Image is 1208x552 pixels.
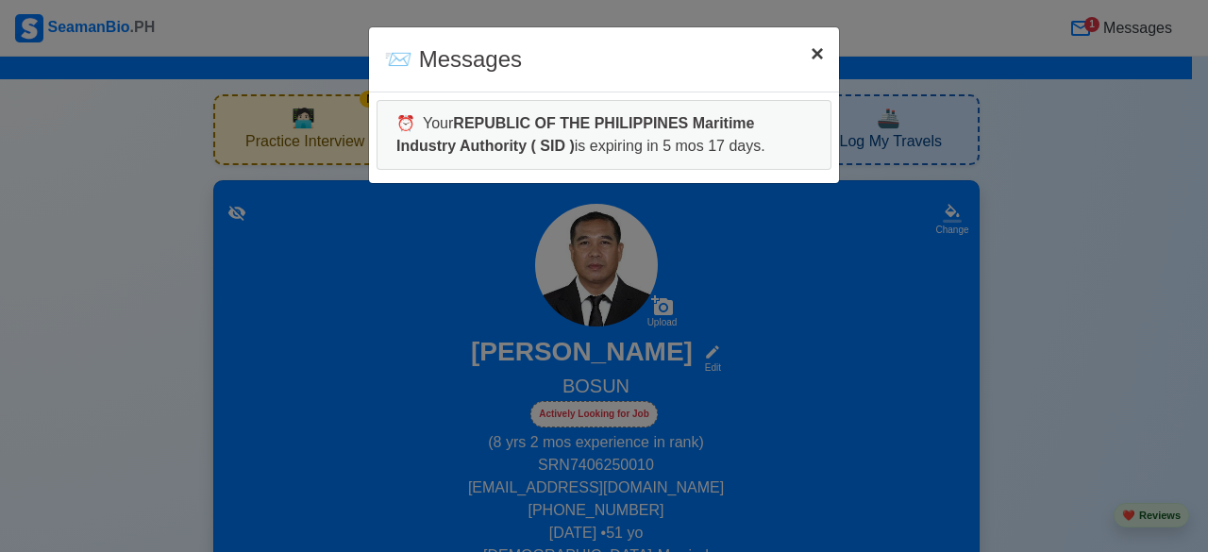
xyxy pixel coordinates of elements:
[384,42,522,76] div: Messages
[396,115,415,131] span: ⏰
[377,100,831,170] div: Your is expiring in 5 mos 17 days.
[396,115,754,154] b: REPUBLIC OF THE PHILIPPINES Maritime Industry Authority ( SID )
[811,41,824,66] span: ×
[384,46,412,72] span: messages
